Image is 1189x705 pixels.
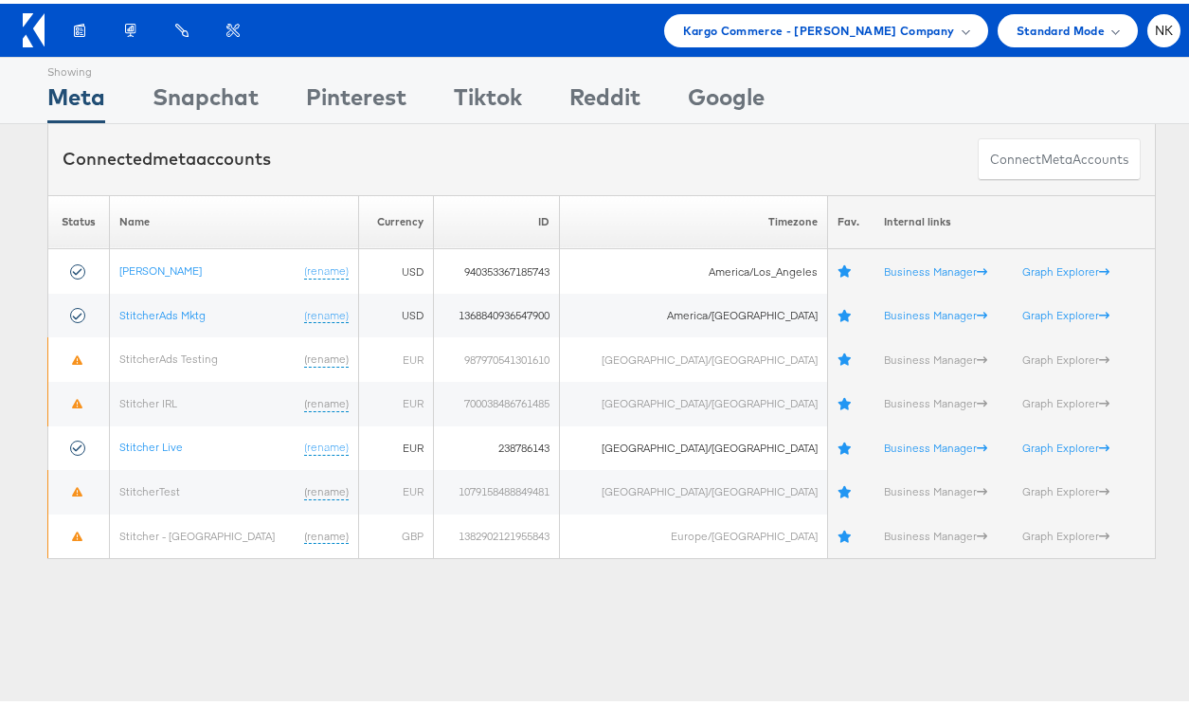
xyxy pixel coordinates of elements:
[454,77,522,119] div: Tiktok
[434,245,560,290] td: 940353367185743
[884,304,987,318] a: Business Manager
[560,423,828,467] td: [GEOGRAPHIC_DATA]/[GEOGRAPHIC_DATA]
[358,511,433,555] td: GBP
[358,245,433,290] td: USD
[304,480,349,497] a: (rename)
[1022,480,1109,495] a: Graph Explorer
[884,349,987,363] a: Business Manager
[304,260,349,276] a: (rename)
[304,348,349,364] a: (rename)
[1155,21,1174,33] span: NK
[434,191,560,245] th: ID
[1017,17,1105,37] span: Standard Mode
[48,191,110,245] th: Status
[1022,525,1109,539] a: Graph Explorer
[688,77,765,119] div: Google
[119,304,206,318] a: StitcherAds Mktg
[434,334,560,378] td: 987970541301610
[119,392,177,407] a: Stitcher IRL
[153,77,259,119] div: Snapchat
[304,392,349,408] a: (rename)
[358,191,433,245] th: Currency
[1041,147,1072,165] span: meta
[306,77,406,119] div: Pinterest
[304,304,349,320] a: (rename)
[434,423,560,467] td: 238786143
[1022,304,1109,318] a: Graph Explorer
[358,334,433,378] td: EUR
[47,77,105,119] div: Meta
[569,77,640,119] div: Reddit
[884,392,987,407] a: Business Manager
[1022,392,1109,407] a: Graph Explorer
[358,290,433,334] td: USD
[1022,437,1109,451] a: Graph Explorer
[1022,349,1109,363] a: Graph Explorer
[434,466,560,511] td: 1079158488849481
[119,348,218,362] a: StitcherAds Testing
[119,436,183,450] a: Stitcher Live
[560,191,828,245] th: Timezone
[683,17,955,37] span: Kargo Commerce - [PERSON_NAME] Company
[560,378,828,423] td: [GEOGRAPHIC_DATA]/[GEOGRAPHIC_DATA]
[434,511,560,555] td: 1382902121955843
[358,378,433,423] td: EUR
[978,135,1141,177] button: ConnectmetaAccounts
[560,334,828,378] td: [GEOGRAPHIC_DATA]/[GEOGRAPHIC_DATA]
[884,525,987,539] a: Business Manager
[560,466,828,511] td: [GEOGRAPHIC_DATA]/[GEOGRAPHIC_DATA]
[884,437,987,451] a: Business Manager
[358,423,433,467] td: EUR
[884,261,987,275] a: Business Manager
[1022,261,1109,275] a: Graph Explorer
[304,525,349,541] a: (rename)
[119,525,275,539] a: Stitcher - [GEOGRAPHIC_DATA]
[119,260,202,274] a: [PERSON_NAME]
[304,436,349,452] a: (rename)
[434,290,560,334] td: 1368840936547900
[560,290,828,334] td: America/[GEOGRAPHIC_DATA]
[884,480,987,495] a: Business Manager
[109,191,358,245] th: Name
[153,144,196,166] span: meta
[560,511,828,555] td: Europe/[GEOGRAPHIC_DATA]
[434,378,560,423] td: 700038486761485
[119,480,180,495] a: StitcherTest
[63,143,271,168] div: Connected accounts
[47,54,105,77] div: Showing
[560,245,828,290] td: America/Los_Angeles
[358,466,433,511] td: EUR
